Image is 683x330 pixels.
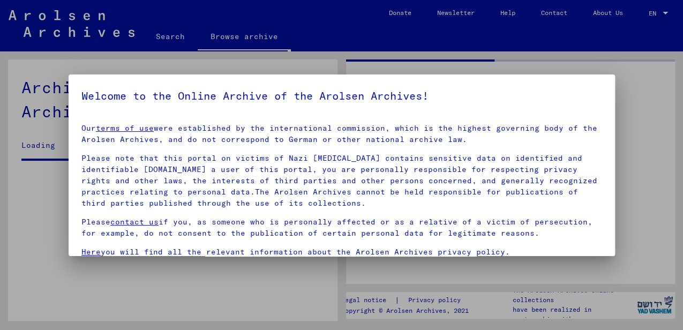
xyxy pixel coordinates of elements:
[110,217,159,227] a: contact us
[81,216,602,239] p: Please if you, as someone who is personally affected or as a relative of a victim of persecution,...
[81,153,602,209] p: Please note that this portal on victims of Nazi [MEDICAL_DATA] contains sensitive data on identif...
[81,247,101,257] a: Here
[81,87,602,104] h5: Welcome to the Online Archive of the Arolsen Archives!
[96,123,154,133] a: terms of use
[81,123,602,145] p: Our were established by the international commission, which is the highest governing body of the ...
[81,246,602,258] p: you will find all the relevant information about the Arolsen Archives privacy policy.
